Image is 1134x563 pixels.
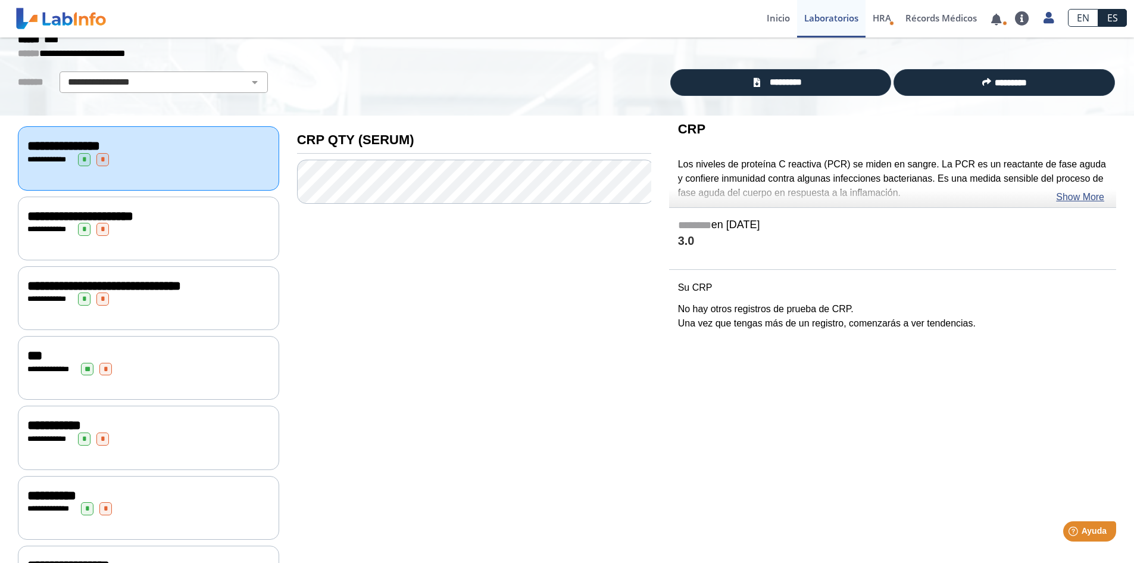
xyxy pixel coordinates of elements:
p: Los niveles de proteína C reactiva (PCR) se miden en sangre. La PCR es un reactante de fase aguda... [678,157,1107,200]
h4: 3.0 [678,234,1107,249]
b: CRP [678,122,705,136]
p: Su CRP [678,281,1107,295]
span: HRA [873,12,891,24]
h5: en [DATE] [678,219,1107,232]
a: Show More [1056,190,1104,204]
p: No hay otros registros de prueba de CRP. Una vez que tengas más de un registro, comenzarás a ver ... [678,302,1107,331]
b: CRP QTY (SERUM) [297,132,414,147]
a: EN [1068,9,1098,27]
a: ES [1098,9,1127,27]
iframe: Help widget launcher [1028,517,1121,550]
